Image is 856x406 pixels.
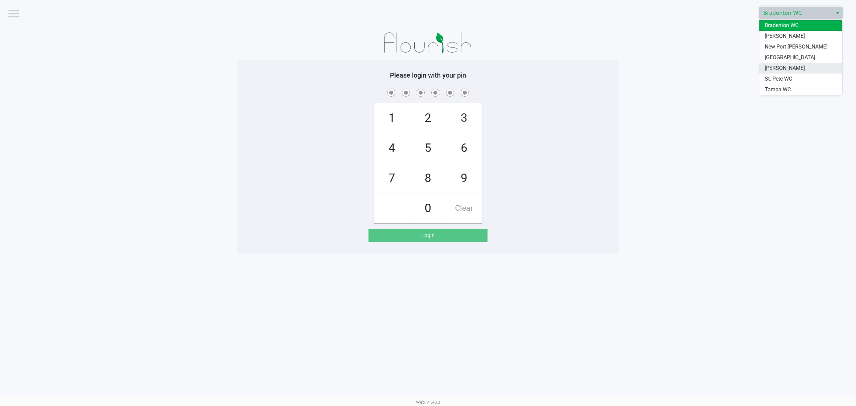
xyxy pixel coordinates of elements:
[374,164,410,193] span: 7
[374,133,410,163] span: 4
[763,9,829,17] span: Bradenton WC
[374,103,410,133] span: 1
[765,86,791,94] span: Tampa WC
[446,194,482,223] span: Clear
[242,71,614,79] h5: Please login with your pin
[446,164,482,193] span: 9
[765,32,805,40] span: [PERSON_NAME]
[765,54,815,62] span: [GEOGRAPHIC_DATA]
[410,164,446,193] span: 8
[410,194,446,223] span: 0
[765,43,828,51] span: New Port [PERSON_NAME]
[446,133,482,163] span: 6
[765,21,798,29] span: Bradenton WC
[410,103,446,133] span: 2
[410,133,446,163] span: 5
[833,7,842,19] button: Select
[765,64,805,72] span: [PERSON_NAME]
[765,75,792,83] span: St. Pete WC
[416,400,440,405] span: Web: v1.40.0
[446,103,482,133] span: 3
